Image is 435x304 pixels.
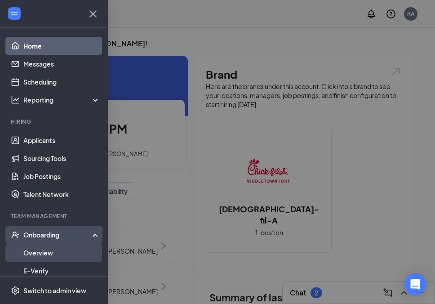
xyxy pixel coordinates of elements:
svg: Settings [11,286,20,295]
svg: UserCheck [11,230,20,239]
div: Onboarding [23,230,93,239]
svg: Cross [86,7,100,21]
a: Sourcing Tools [23,149,100,167]
svg: WorkstreamLogo [10,9,19,18]
a: E-Verify [23,262,100,280]
a: Overview [23,244,100,262]
svg: Analysis [11,95,20,104]
a: Scheduling [23,73,100,91]
div: Reporting [23,95,101,104]
a: Talent Network [23,185,100,203]
a: Messages [23,55,100,73]
a: Job Postings [23,167,100,185]
div: Switch to admin view [23,286,86,295]
div: Hiring [11,118,98,125]
div: Open Intercom Messenger [404,273,426,295]
a: Applicants [23,131,100,149]
a: Home [23,37,100,55]
div: Team Management [11,212,98,220]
